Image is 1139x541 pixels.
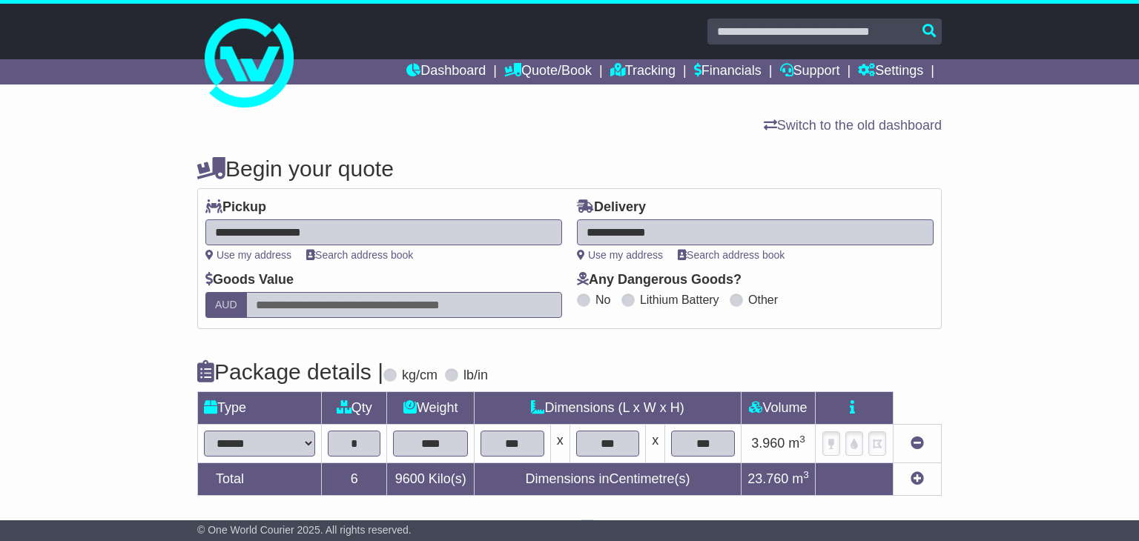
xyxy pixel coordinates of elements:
td: Dimensions (L x W x H) [475,392,742,425]
span: m [788,436,805,451]
h4: Package details | [197,359,383,384]
a: Search address book [678,249,785,261]
td: Kilo(s) [387,463,475,496]
a: Add new item [911,471,924,486]
label: Goods Value [205,272,294,288]
span: 23.760 [747,471,788,486]
sup: 3 [803,469,809,480]
label: kg/cm [402,368,438,384]
span: 3.960 [751,436,785,451]
h4: Begin your quote [197,156,942,181]
label: No [595,293,610,307]
label: AUD [205,292,247,318]
span: 9600 [395,471,425,486]
label: Pickup [205,199,266,216]
label: lb/in [463,368,488,384]
td: Weight [387,392,475,425]
a: Support [780,59,840,84]
td: 6 [322,463,387,496]
td: Total [198,463,322,496]
label: Other [748,293,778,307]
a: Switch to the old dashboard [764,118,942,133]
label: Lithium Battery [640,293,719,307]
a: Use my address [205,249,291,261]
span: m [792,471,809,486]
a: Quote/Book [504,59,592,84]
a: Tracking [610,59,676,84]
td: Type [198,392,322,425]
a: Search address book [306,249,413,261]
a: Dashboard [406,59,486,84]
label: Delivery [577,199,646,216]
a: Settings [858,59,923,84]
span: © One World Courier 2025. All rights reserved. [197,524,412,536]
td: Volume [741,392,815,425]
td: Dimensions in Centimetre(s) [475,463,742,496]
label: Any Dangerous Goods? [577,272,742,288]
sup: 3 [799,434,805,445]
td: x [550,425,569,463]
td: Qty [322,392,387,425]
a: Remove this item [911,436,924,451]
td: x [646,425,665,463]
a: Use my address [577,249,663,261]
a: Financials [694,59,762,84]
